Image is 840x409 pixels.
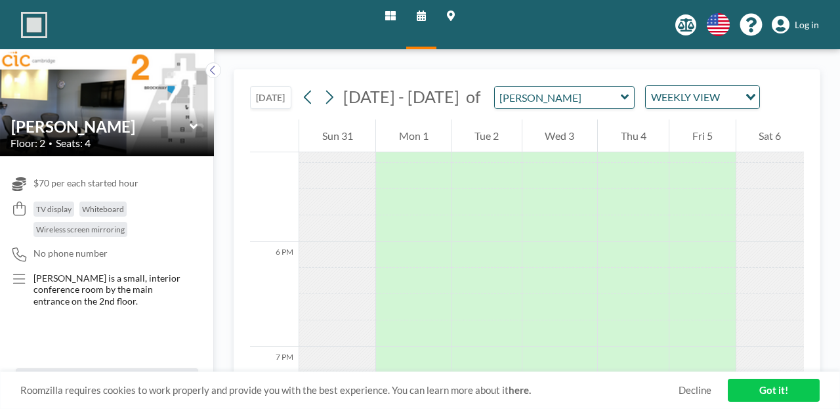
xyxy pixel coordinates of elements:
span: WEEKLY VIEW [648,89,723,106]
div: Fri 5 [669,119,735,152]
span: [PERSON_NAME] is a small, interior conference room by the main entrance on the 2nd floor. [33,272,182,307]
div: Mon 1 [376,119,451,152]
a: Log in [772,16,819,34]
span: Wireless screen mirroring [36,225,125,234]
span: Log in [795,19,819,31]
div: Tue 2 [452,119,522,152]
span: Seats: 4 [56,137,91,150]
span: of [466,87,480,107]
button: [DATE] [250,86,291,109]
div: Sun 31 [299,119,375,152]
a: Got it! [728,379,820,402]
button: All resources [16,368,198,393]
a: Decline [679,384,711,397]
a: here. [509,384,531,396]
img: organization-logo [21,12,47,38]
input: Brockway [11,117,190,136]
div: Sat 6 [736,119,804,152]
span: Whiteboard [82,204,124,214]
span: Roomzilla requires cookies to work properly and provide you with the best experience. You can lea... [20,384,679,397]
div: 6 PM [250,242,299,347]
span: No phone number [33,248,108,259]
div: 5 PM [250,137,299,242]
span: [DATE] - [DATE] [343,87,459,106]
span: Floor: 2 [10,137,45,150]
span: TV display [36,204,72,214]
input: Brockway [495,87,621,108]
span: • [49,139,52,148]
div: Wed 3 [522,119,597,152]
span: $70 per each started hour [33,177,138,189]
div: Thu 4 [598,119,669,152]
div: Search for option [646,86,759,108]
input: Search for option [724,89,738,106]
